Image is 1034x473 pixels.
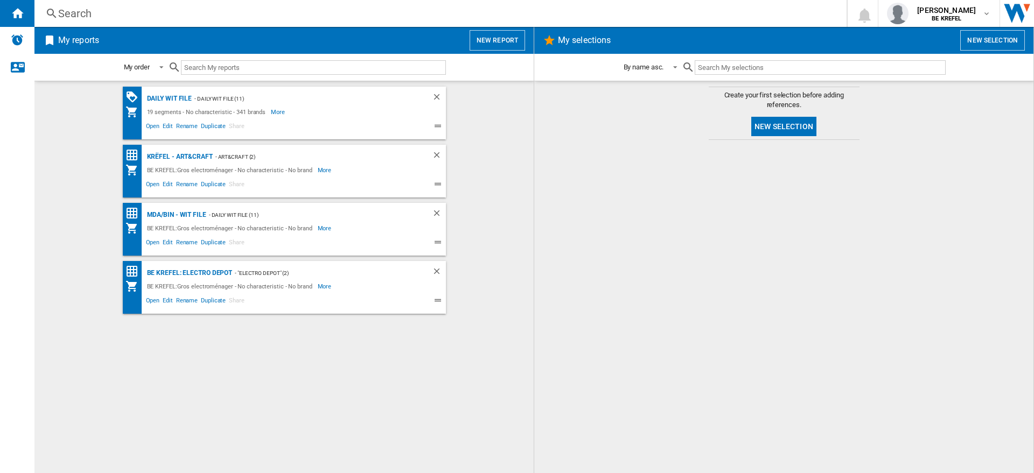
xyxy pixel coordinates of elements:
div: Krëfel - Art&Craft [144,150,213,164]
span: Duplicate [199,179,227,192]
span: Duplicate [199,121,227,134]
h2: My selections [556,30,613,51]
div: Daily WIT file [144,92,192,105]
span: Share [227,295,246,308]
input: Search My selections [695,60,945,75]
div: My Assortment [125,222,144,235]
span: Duplicate [199,295,227,308]
span: Open [144,121,162,134]
span: Edit [161,179,174,192]
span: More [271,105,287,118]
img: profile.jpg [887,3,909,24]
div: Delete [432,266,446,280]
span: Edit [161,295,174,308]
button: New report [470,30,525,51]
div: - "Electro depot" (2) [232,266,410,280]
span: Duplicate [199,237,227,250]
span: Share [227,237,246,250]
div: BE KREFEL:Gros electroménager - No characteristic - No brand [144,280,318,293]
img: alerts-logo.svg [11,33,24,46]
div: Price Matrix [125,149,144,162]
div: MDA/BIN - WIT file [144,208,206,222]
span: More [318,222,333,235]
span: Edit [161,121,174,134]
div: BE KREFEL: Electro depot [144,266,233,280]
span: Open [144,179,162,192]
span: Rename [174,295,199,308]
div: My order [124,63,150,71]
div: 19 segments - No characteristic - 341 brands [144,105,271,118]
span: Rename [174,121,199,134]
div: By name asc. [624,63,664,71]
span: Share [227,121,246,134]
span: Open [144,237,162,250]
div: Price Matrix [125,265,144,278]
div: Search [58,6,819,21]
span: Rename [174,179,199,192]
span: More [318,164,333,177]
div: - Daily WIT file (11) [206,208,410,222]
div: PROMOTIONS Matrix [125,90,144,104]
div: BE KREFEL:Gros electroménager - No characteristic - No brand [144,222,318,235]
div: Delete [432,92,446,105]
div: Price Matrix [125,207,144,220]
h2: My reports [56,30,101,51]
div: My Assortment [125,280,144,293]
span: Share [227,179,246,192]
div: - Daily WIT file (11) [192,92,410,105]
div: BE KREFEL:Gros electroménager - No characteristic - No brand [144,164,318,177]
span: More [318,280,333,293]
div: Delete [432,150,446,164]
span: Rename [174,237,199,250]
span: Open [144,295,162,308]
span: [PERSON_NAME] [917,5,976,16]
button: New selection [751,117,816,136]
div: Delete [432,208,446,222]
span: Create your first selection before adding references. [709,90,860,110]
button: New selection [960,30,1025,51]
b: BE KREFEL [932,15,961,22]
div: My Assortment [125,105,144,118]
input: Search My reports [181,60,446,75]
div: My Assortment [125,164,144,177]
div: - Art&Craft (2) [213,150,410,164]
span: Edit [161,237,174,250]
